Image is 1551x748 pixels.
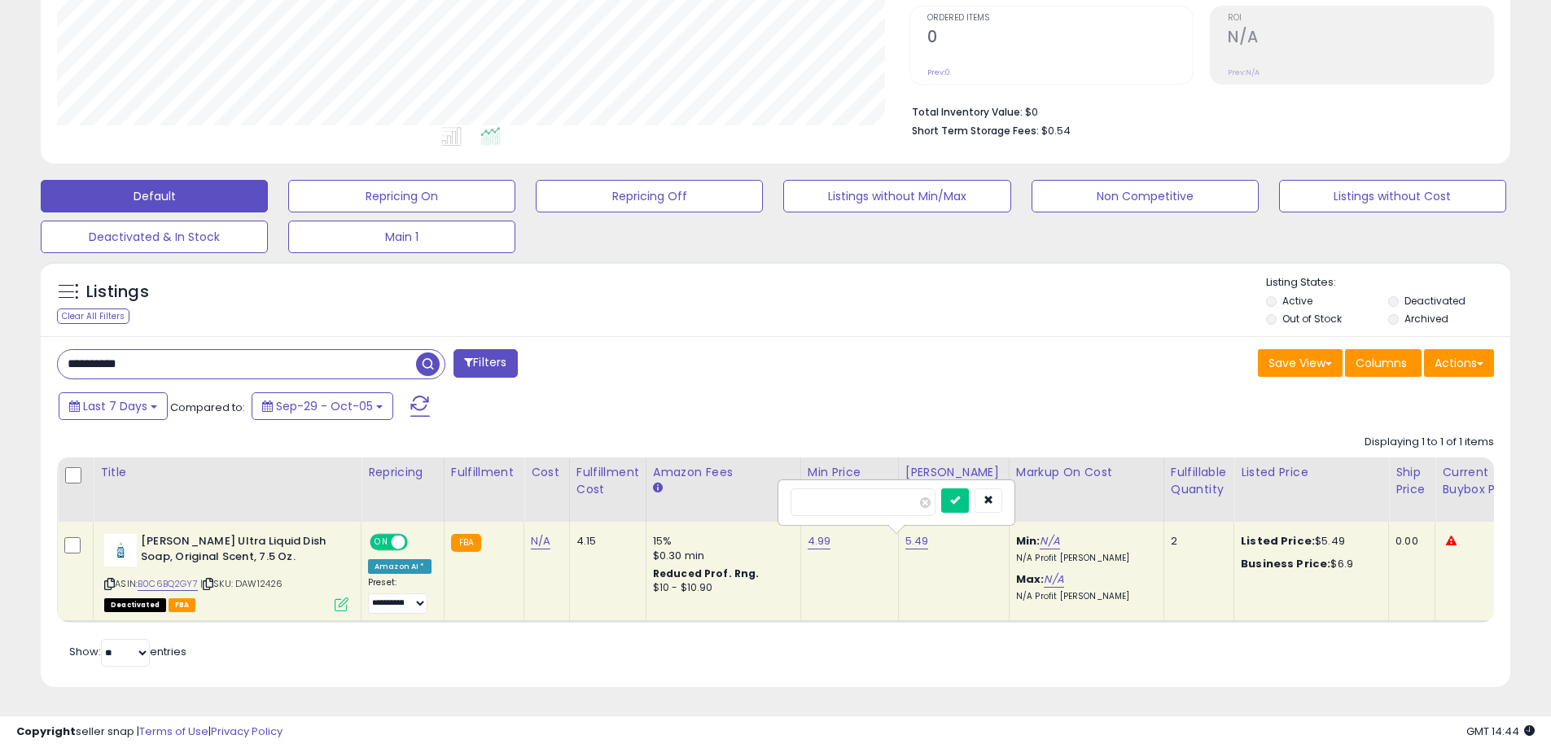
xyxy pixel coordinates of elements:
[1345,349,1422,377] button: Columns
[536,180,763,212] button: Repricing Off
[1009,457,1163,522] th: The percentage added to the cost of goods (COGS) that forms the calculator for Min & Max prices.
[86,281,149,304] h5: Listings
[41,180,268,212] button: Default
[138,577,198,591] a: B0C6BQ2GY7
[1041,123,1071,138] span: $0.54
[912,105,1023,119] b: Total Inventory Value:
[653,534,788,549] div: 15%
[1044,571,1063,588] a: N/A
[808,533,831,549] a: 4.99
[1016,591,1151,602] p: N/A Profit [PERSON_NAME]
[1241,557,1376,571] div: $6.9
[41,221,268,253] button: Deactivated & In Stock
[808,464,892,481] div: Min Price
[576,534,633,549] div: 4.15
[139,724,208,739] a: Terms of Use
[57,308,129,324] div: Clear All Filters
[104,534,137,566] img: 21z95U2442L._SL40_.jpg
[927,28,1193,50] h2: 0
[405,536,432,549] span: OFF
[252,392,393,420] button: Sep-29 - Oct-05
[368,464,437,481] div: Repricing
[288,180,515,212] button: Repricing On
[1171,534,1221,549] div: 2
[59,392,168,420] button: Last 7 Days
[912,124,1039,138] b: Short Term Storage Fees:
[453,349,517,378] button: Filters
[1016,571,1045,587] b: Max:
[104,598,166,612] span: All listings that are unavailable for purchase on Amazon for any reason other than out-of-stock
[1228,14,1493,23] span: ROI
[1404,294,1466,308] label: Deactivated
[1228,28,1493,50] h2: N/A
[211,724,283,739] a: Privacy Policy
[1356,355,1407,371] span: Columns
[104,534,348,610] div: ASIN:
[653,464,794,481] div: Amazon Fees
[170,400,245,415] span: Compared to:
[905,533,929,549] a: 5.49
[1404,312,1448,326] label: Archived
[1266,275,1510,291] p: Listing States:
[653,549,788,563] div: $0.30 min
[371,536,392,549] span: ON
[1241,533,1315,549] b: Listed Price:
[912,101,1482,120] li: $0
[141,534,339,568] b: [PERSON_NAME] Ultra Liquid Dish Soap, Original Scent, 7.5 Oz.
[531,464,563,481] div: Cost
[200,577,283,590] span: | SKU: DAW12426
[1016,533,1041,549] b: Min:
[1424,349,1494,377] button: Actions
[927,68,950,77] small: Prev: 0
[905,464,1002,481] div: [PERSON_NAME]
[927,14,1193,23] span: Ordered Items
[1282,294,1312,308] label: Active
[169,598,196,612] span: FBA
[69,644,186,659] span: Show: entries
[288,221,515,253] button: Main 1
[1282,312,1342,326] label: Out of Stock
[1258,349,1343,377] button: Save View
[1040,533,1059,549] a: N/A
[1241,534,1376,549] div: $5.49
[368,559,432,574] div: Amazon AI *
[276,398,373,414] span: Sep-29 - Oct-05
[1442,464,1526,498] div: Current Buybox Price
[653,581,788,595] div: $10 - $10.90
[1395,464,1428,498] div: Ship Price
[16,724,76,739] strong: Copyright
[100,464,354,481] div: Title
[1365,435,1494,450] div: Displaying 1 to 1 of 1 items
[1395,534,1422,549] div: 0.00
[653,566,760,580] b: Reduced Prof. Rng.
[451,464,517,481] div: Fulfillment
[16,724,283,740] div: seller snap | |
[1032,180,1259,212] button: Non Competitive
[653,481,663,496] small: Amazon Fees.
[1016,464,1157,481] div: Markup on Cost
[83,398,147,414] span: Last 7 Days
[451,534,481,552] small: FBA
[783,180,1010,212] button: Listings without Min/Max
[1279,180,1506,212] button: Listings without Cost
[1228,68,1260,77] small: Prev: N/A
[1016,553,1151,564] p: N/A Profit [PERSON_NAME]
[1241,556,1330,571] b: Business Price:
[1466,724,1535,739] span: 2025-10-13 14:44 GMT
[1241,464,1382,481] div: Listed Price
[576,464,639,498] div: Fulfillment Cost
[1171,464,1227,498] div: Fulfillable Quantity
[368,577,432,614] div: Preset:
[531,533,550,549] a: N/A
